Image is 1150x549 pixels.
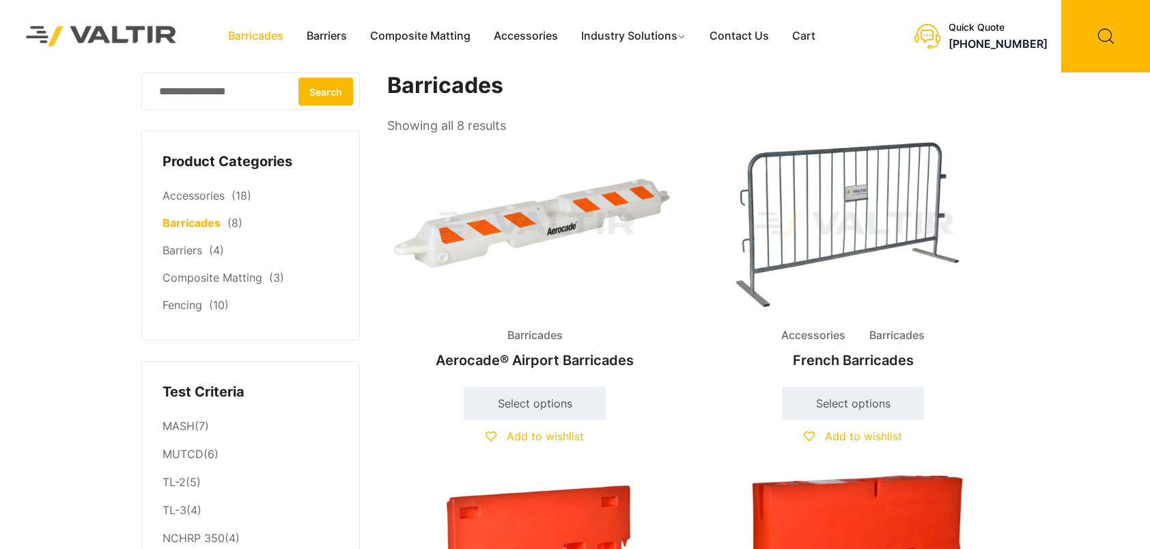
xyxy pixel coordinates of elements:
[163,475,186,489] a: TL-2
[163,243,202,257] a: Barriers
[387,114,506,137] p: Showing all 8 results
[387,137,682,375] a: BarricadesAerocade® Airport Barricades
[163,382,339,403] h4: Test Criteria
[698,26,781,46] a: Contact Us
[781,26,827,46] a: Cart
[486,429,584,443] a: Add to wishlist
[705,137,1000,375] a: Accessories BarricadesFrench Barricades
[359,26,482,46] a: Composite Matting
[771,325,856,346] span: Accessories
[859,325,935,346] span: Barricades
[387,72,1002,99] h1: Barricades
[209,298,229,312] span: (10)
[163,447,204,461] a: MUTCD
[705,345,1000,375] h2: French Barricades
[497,325,573,346] span: Barricades
[949,22,1048,34] div: Quick Quote
[10,10,193,62] img: Valtir Rentals
[570,26,699,46] a: Industry Solutions
[163,298,202,312] a: Fencing
[163,497,339,525] li: (4)
[227,216,242,230] span: (8)
[163,216,221,230] a: Barricades
[269,271,284,284] span: (3)
[295,26,359,46] a: Barriers
[825,429,902,443] span: Add to wishlist
[163,503,186,517] a: TL-3
[464,387,606,420] a: Select options for “Aerocade® Airport Barricades”
[387,345,682,375] h2: Aerocade® Airport Barricades
[482,26,570,46] a: Accessories
[163,152,339,172] h4: Product Categories
[507,429,584,443] span: Add to wishlist
[163,469,339,497] li: (5)
[949,37,1048,51] a: [PHONE_NUMBER]
[298,77,353,105] button: Search
[216,26,295,46] a: Barricades
[782,387,924,420] a: Select options for “French Barricades”
[163,419,195,433] a: MASH
[163,189,225,202] a: Accessories
[163,531,225,545] a: NCHRP 350
[804,429,902,443] a: Add to wishlist
[209,243,224,257] span: (4)
[163,271,262,284] a: Composite Matting
[163,441,339,469] li: (6)
[163,412,339,440] li: (7)
[232,189,251,202] span: (18)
